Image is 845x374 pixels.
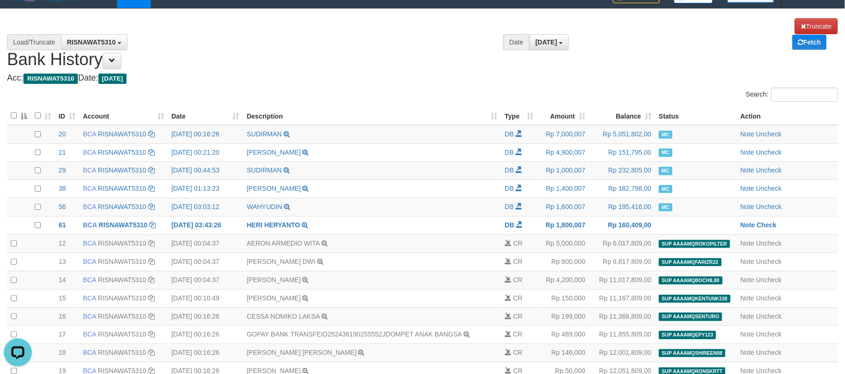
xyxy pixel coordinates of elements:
a: Copy RISNAWAT5310 to clipboard [148,258,155,265]
button: [DATE] [530,34,569,50]
span: BCA [83,149,96,156]
td: Rp 11,167,809,00 [589,289,655,307]
span: CR [513,276,523,284]
a: RISNAWAT5310 [98,330,146,338]
a: Note [740,203,755,210]
td: [DATE] 00:16:26 [168,307,243,326]
a: RISNAWAT5310 [98,276,146,284]
a: RISNAWAT5310 [98,294,146,302]
td: Rp 7,000,007 [537,125,589,143]
td: [DATE] 00:44:53 [168,162,243,180]
a: SUDIRMAN [247,166,282,174]
td: [DATE] 00:04:37 [168,253,243,271]
a: [PERSON_NAME] [247,276,301,284]
span: DB [505,185,514,192]
span: 20 [59,130,66,138]
a: Check [757,221,777,229]
span: SUP AAAAMQSHIREEN88 [659,349,725,357]
span: 21 [59,149,66,156]
span: Manually Checked by: aafMelona [659,131,673,139]
a: Uncheck [756,276,782,284]
span: CR [513,294,523,302]
span: Manually Checked by: aafmnamm [659,167,673,175]
span: CR [513,239,523,247]
a: RISNAWAT5310 [98,149,146,156]
td: Rp 12,001,809,00 [589,344,655,362]
a: Truncate [795,18,838,34]
th: : activate to sort column descending [7,107,31,125]
span: BCA [83,330,96,338]
a: RISNAWAT5310 [98,130,146,138]
a: Copy RISNAWAT5310 to clipboard [148,149,155,156]
span: CR [513,313,523,320]
td: [DATE] 00:04:37 [168,234,243,253]
td: Rp 1,800,007 [537,217,589,235]
span: [DATE] [536,38,557,46]
a: [PERSON_NAME] [247,149,301,156]
td: Rp 11,855,809,00 [589,326,655,344]
td: Rp 6,817,809,00 [589,253,655,271]
span: DB [505,130,514,138]
a: Note [740,166,755,174]
a: Uncheck [756,258,782,265]
td: [DATE] 03:43:26 [168,217,243,235]
span: 56 [59,203,66,210]
span: BCA [83,313,96,320]
th: Action [737,107,838,125]
span: 38 [59,185,66,192]
span: DB [505,203,514,210]
td: [DATE] 00:16:26 [168,125,243,143]
a: Copy RISNAWAT5310 to clipboard [150,221,156,229]
td: Rp 151,795,00 [589,143,655,162]
span: DB [505,221,514,229]
a: Note [740,130,755,138]
td: Rp 5,000,000 [537,234,589,253]
span: BCA [83,349,96,356]
span: RISNAWAT5310 [67,38,116,46]
span: SUP AAAAMQKENTUNK338 [659,295,731,303]
span: 61 [59,221,66,229]
th: ID: activate to sort column ascending [55,107,79,125]
span: SUP AAAAMQBOCHIL80 [659,277,723,284]
a: Copy RISNAWAT5310 to clipboard [148,166,155,174]
button: Open LiveChat chat widget [4,4,32,32]
span: 13 [59,258,66,265]
th: Account: activate to sort column ascending [79,107,168,125]
h1: Bank History [7,18,838,69]
a: [PERSON_NAME] [247,294,301,302]
span: RISNAWAT5310 [23,74,78,84]
td: Rp 195,416,00 [589,198,655,217]
a: Copy RISNAWAT5310 to clipboard [148,130,155,138]
a: Uncheck [756,294,782,302]
span: CR [513,330,523,338]
td: [DATE] 00:04:37 [168,271,243,289]
span: BCA [83,130,96,138]
span: 14 [59,276,66,284]
span: SUP AAAAMQEPY123 [659,331,716,339]
div: Load/Truncate [7,34,61,50]
td: Rp 1,400,007 [537,180,589,198]
a: RISNAWAT5310 [98,166,146,174]
span: BCA [83,203,96,210]
span: 18 [59,349,66,356]
a: Copy RISNAWAT5310 to clipboard [148,276,155,284]
a: RISNAWAT5310 [98,203,146,210]
span: BCA [83,276,96,284]
button: RISNAWAT5310 [61,34,127,50]
span: Manually Checked by: aafMelona [659,149,673,157]
a: GOPAY BANK TRANSFEID252436190255552JDOMPET ANAK BANGSA [247,330,462,338]
td: [DATE] 00:16:26 [168,326,243,344]
td: Rp 4,200,000 [537,271,589,289]
a: Copy RISNAWAT5310 to clipboard [148,330,155,338]
a: RISNAWAT5310 [98,239,146,247]
a: Note [740,221,755,229]
h4: Acc: Date: [7,74,838,83]
a: Copy RISNAWAT5310 to clipboard [148,313,155,320]
th: Balance: activate to sort column ascending [589,107,655,125]
span: Manually Checked by: aafmnamm [659,203,673,211]
a: Note [740,349,755,356]
th: : activate to sort column ascending [31,107,55,125]
td: [DATE] 03:03:12 [168,198,243,217]
a: Fetch [793,35,827,50]
a: Uncheck [756,239,782,247]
